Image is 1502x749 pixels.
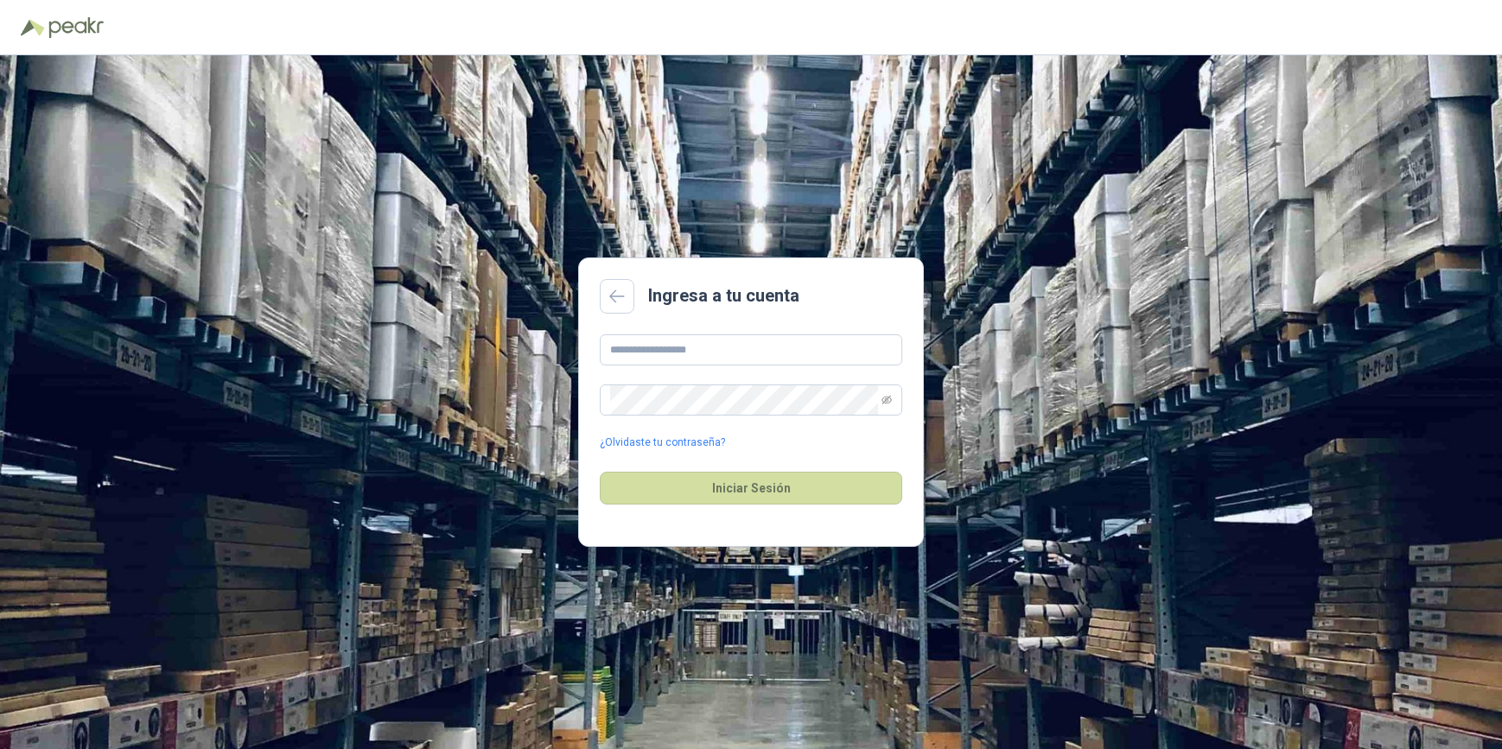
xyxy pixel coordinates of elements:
img: Logo [21,19,45,36]
button: Iniciar Sesión [600,472,902,505]
span: eye-invisible [881,395,892,405]
h2: Ingresa a tu cuenta [648,282,799,309]
img: Peakr [48,17,104,38]
a: ¿Olvidaste tu contraseña? [600,435,725,451]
